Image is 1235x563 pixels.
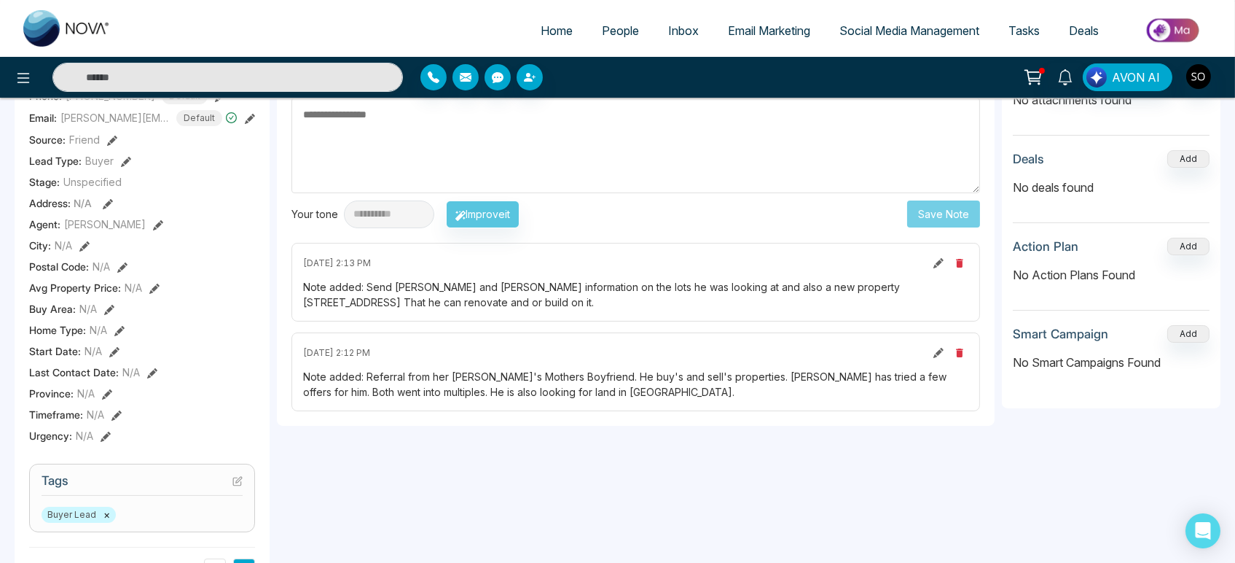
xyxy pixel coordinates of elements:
span: Home Type : [29,322,86,338]
span: N/A [85,343,102,359]
span: Email Marketing [728,23,810,38]
span: Inbox [668,23,699,38]
h3: Tags [42,473,243,496]
span: Urgency : [29,428,72,443]
span: Friend [69,132,100,147]
span: Start Date : [29,343,81,359]
a: Deals [1054,17,1113,44]
span: City : [29,238,51,253]
img: Market-place.gif [1121,14,1226,47]
a: Inbox [654,17,713,44]
span: Postal Code : [29,259,89,274]
h3: Deals [1013,152,1044,166]
div: Your tone [291,206,344,222]
button: Add [1167,325,1209,343]
span: Buyer Lead [42,507,116,523]
span: [PERSON_NAME][EMAIL_ADDRESS][DOMAIN_NAME] [60,110,170,125]
span: People [602,23,639,38]
span: Agent: [29,217,60,232]
span: AVON AI [1112,69,1160,86]
a: Home [526,17,587,44]
span: Stage: [29,174,60,190]
span: Unspecified [63,174,122,190]
a: Email Marketing [713,17,825,44]
p: No deals found [1013,179,1209,196]
img: User Avatar [1186,64,1211,89]
span: Default [176,110,222,126]
span: N/A [77,386,95,401]
span: Source: [29,132,66,147]
a: Social Media Management [825,17,994,44]
a: People [587,17,654,44]
span: Last Contact Date : [29,365,119,380]
span: Lead Type: [29,153,82,168]
div: Open Intercom Messenger [1185,513,1220,548]
span: [PERSON_NAME] [64,217,146,232]
span: Timeframe : [29,407,83,422]
span: N/A [125,280,142,295]
h3: Smart Campaign [1013,327,1108,341]
span: Buyer [85,153,114,168]
span: Social Media Management [839,23,979,38]
img: Lead Flow [1086,67,1107,88]
span: N/A [122,365,140,380]
button: Add [1167,150,1209,168]
div: Note added: Send [PERSON_NAME] and [PERSON_NAME] information on the lots he was looking at and al... [303,279,968,310]
span: Buy Area : [29,301,76,317]
span: N/A [79,301,97,317]
button: Save Note [907,201,980,228]
span: Tasks [1008,23,1040,38]
span: Deals [1069,23,1099,38]
p: No Action Plans Found [1013,266,1209,284]
span: N/A [55,238,72,253]
span: [DATE] 2:13 PM [303,257,371,270]
span: N/A [93,259,110,274]
span: [DATE] 2:12 PM [303,346,370,360]
span: Address: [29,195,92,211]
h3: Action Plan [1013,239,1078,254]
span: N/A [90,322,107,338]
a: Tasks [994,17,1054,44]
span: Province : [29,386,74,401]
span: N/A [74,197,92,209]
button: × [103,508,110,521]
span: N/A [76,428,93,443]
button: AVON AI [1083,63,1172,91]
button: Add [1167,238,1209,255]
div: Note added: Referral from her [PERSON_NAME]'s Mothers Boyfriend. He buy's and sell's properties. ... [303,369,968,400]
p: No Smart Campaigns Found [1013,354,1209,371]
span: Home [541,23,573,38]
img: Nova CRM Logo [23,10,111,47]
span: Avg Property Price : [29,280,121,295]
span: N/A [87,407,104,422]
span: Email: [29,110,57,125]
